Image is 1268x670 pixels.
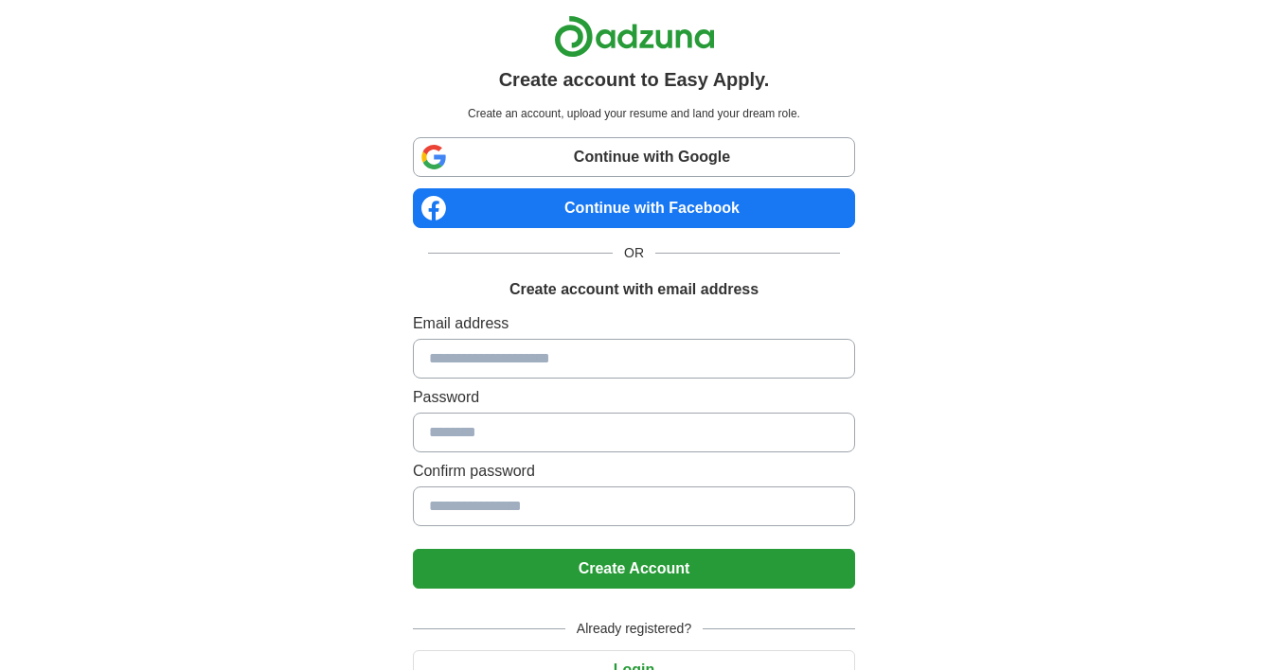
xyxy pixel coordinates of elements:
span: Already registered? [565,619,703,639]
label: Email address [413,312,855,335]
p: Create an account, upload your resume and land your dream role. [417,105,851,122]
h1: Create account with email address [509,278,759,301]
a: Continue with Google [413,137,855,177]
label: Password [413,386,855,409]
a: Continue with Facebook [413,188,855,228]
img: Adzuna logo [554,15,715,58]
span: OR [613,243,655,263]
h1: Create account to Easy Apply. [499,65,770,94]
button: Create Account [413,549,855,589]
label: Confirm password [413,460,855,483]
